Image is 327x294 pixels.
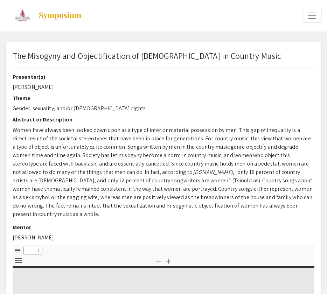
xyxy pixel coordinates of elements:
[13,168,313,218] span: , “only 16 percent of country artists are [DEMOGRAPHIC_DATA], and only 12 percent of country song...
[13,50,281,61] span: The Misogyny and Objectification of [DEMOGRAPHIC_DATA] in Country Music
[302,9,322,23] button: Expand or Collapse Menu
[12,245,24,255] button: Toggle Sidebar
[38,12,82,20] img: Symposium by ForagerOne
[13,224,314,231] h2: Mentor
[152,256,164,266] button: Zoom Out
[13,116,314,123] h2: Abstract or Description
[13,73,314,80] h2: Presenter(s)
[163,256,175,266] button: Zoom In
[23,247,42,254] input: Page
[14,7,31,24] img: BSU's Student Arts & Research Symposium (StARS)
[13,104,314,113] p: Gender, sexuality, and/or [DEMOGRAPHIC_DATA] rights
[193,168,233,176] em: [DOMAIN_NAME]
[12,256,24,266] button: Tools
[13,126,311,176] span: Women have always been looked down upon as a type of inferior material possession by men. This ga...
[13,95,314,101] h2: Theme
[13,83,314,91] p: [PERSON_NAME]
[5,7,82,24] a: BSU's Student Arts & Research Symposium (StARS)
[13,233,314,242] p: [PERSON_NAME]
